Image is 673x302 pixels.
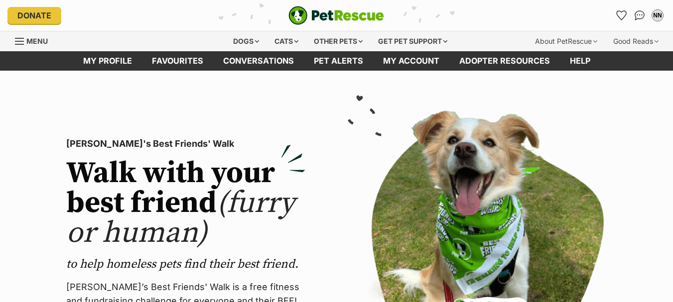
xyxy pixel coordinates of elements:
img: chat-41dd97257d64d25036548639549fe6c8038ab92f7586957e7f3b1b290dea8141.svg [635,10,645,20]
div: Good Reads [606,31,666,51]
ul: Account quick links [614,7,666,23]
a: Favourites [614,7,630,23]
a: Adopter resources [449,51,560,71]
div: Other pets [307,31,370,51]
p: [PERSON_NAME]'s Best Friends' Walk [66,137,305,151]
a: Pet alerts [304,51,373,71]
div: About PetRescue [528,31,604,51]
h2: Walk with your best friend [66,159,305,248]
a: Favourites [142,51,213,71]
a: Menu [15,31,55,49]
a: Conversations [632,7,648,23]
a: Help [560,51,600,71]
img: logo-e224e6f780fb5917bec1dbf3a21bbac754714ae5b6737aabdf751b685950b380.svg [288,6,384,25]
div: NN [653,10,663,20]
div: Cats [268,31,305,51]
a: PetRescue [288,6,384,25]
span: Menu [26,37,48,45]
a: My account [373,51,449,71]
a: Donate [7,7,61,24]
button: My account [650,7,666,23]
span: (furry or human) [66,185,295,252]
div: Get pet support [371,31,454,51]
div: Dogs [226,31,266,51]
p: to help homeless pets find their best friend. [66,256,305,272]
a: My profile [73,51,142,71]
a: conversations [213,51,304,71]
